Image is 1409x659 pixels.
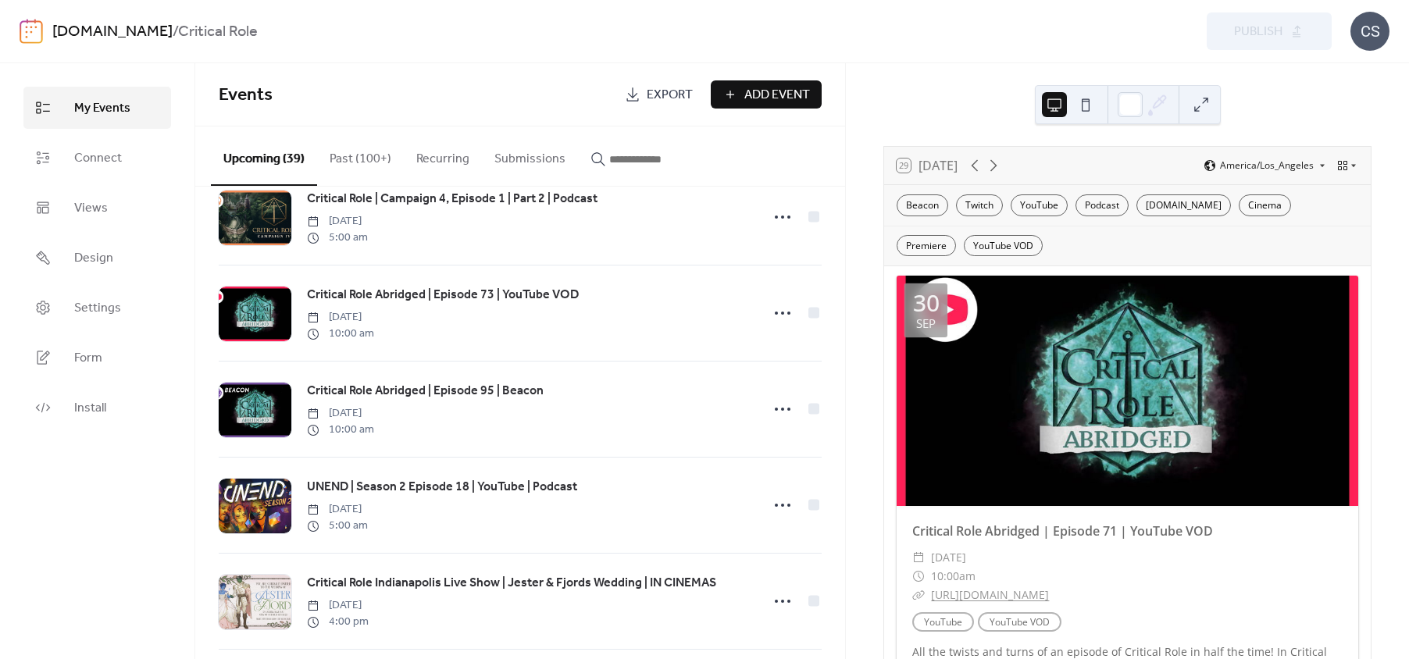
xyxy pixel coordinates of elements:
[931,567,976,586] span: 10:00am
[23,137,171,179] a: Connect
[307,574,716,593] span: Critical Role Indianapolis Live Show | Jester & Fjords Wedding | IN CINEMAS
[307,597,369,614] span: [DATE]
[897,235,956,257] div: Premiere
[931,587,1049,602] a: [URL][DOMAIN_NAME]
[482,126,578,184] button: Submissions
[307,326,374,342] span: 10:00 am
[317,126,404,184] button: Past (100+)
[211,126,317,186] button: Upcoming (39)
[711,80,822,109] button: Add Event
[307,309,374,326] span: [DATE]
[23,386,171,429] a: Install
[1075,194,1129,216] div: Podcast
[74,399,106,418] span: Install
[931,548,966,567] span: [DATE]
[404,126,482,184] button: Recurring
[1239,194,1291,216] div: Cinema
[1136,194,1231,216] div: [DOMAIN_NAME]
[912,567,925,586] div: ​
[647,86,693,105] span: Export
[307,478,577,497] span: UNEND | Season 2 Episode 18 | YouTube | Podcast
[307,213,368,230] span: [DATE]
[219,78,273,112] span: Events
[74,99,130,118] span: My Events
[1220,161,1314,170] span: America/Los_Angeles
[74,349,102,368] span: Form
[916,318,936,329] div: Sep
[23,237,171,279] a: Design
[178,17,258,47] b: Critical Role
[744,86,810,105] span: Add Event
[1350,12,1389,51] div: CS
[307,381,544,401] a: Critical Role Abridged | Episode 95 | Beacon
[307,518,368,534] span: 5:00 am
[307,501,368,518] span: [DATE]
[1011,194,1068,216] div: YouTube
[74,199,108,218] span: Views
[307,285,579,305] a: Critical Role Abridged | Episode 73 | YouTube VOD
[23,337,171,379] a: Form
[613,80,704,109] a: Export
[173,17,178,47] b: /
[307,382,544,401] span: Critical Role Abridged | Episode 95 | Beacon
[52,17,173,47] a: [DOMAIN_NAME]
[74,149,122,168] span: Connect
[307,189,597,209] a: Critical Role | Campaign 4, Episode 1 | Part 2 | Podcast
[912,548,925,567] div: ​
[23,287,171,329] a: Settings
[307,405,374,422] span: [DATE]
[307,422,374,438] span: 10:00 am
[307,230,368,246] span: 5:00 am
[307,573,716,593] a: Critical Role Indianapolis Live Show | Jester & Fjords Wedding | IN CINEMAS
[23,187,171,229] a: Views
[897,194,948,216] div: Beacon
[307,190,597,208] span: Critical Role | Campaign 4, Episode 1 | Part 2 | Podcast
[912,586,925,604] div: ​
[912,522,1213,540] a: Critical Role Abridged | Episode 71 | YouTube VOD
[74,249,113,268] span: Design
[23,87,171,129] a: My Events
[964,235,1043,257] div: YouTube VOD
[307,614,369,630] span: 4:00 pm
[74,299,121,318] span: Settings
[956,194,1003,216] div: Twitch
[913,291,940,315] div: 30
[20,19,43,44] img: logo
[307,477,577,497] a: UNEND | Season 2 Episode 18 | YouTube | Podcast
[307,286,579,305] span: Critical Role Abridged | Episode 73 | YouTube VOD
